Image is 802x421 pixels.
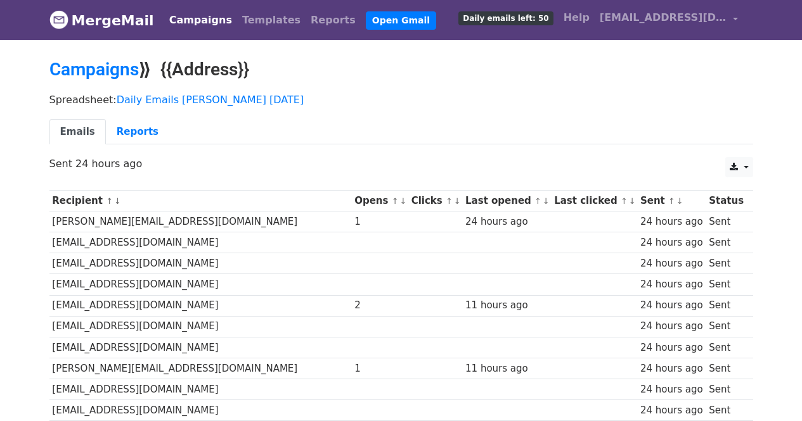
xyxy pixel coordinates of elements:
a: Daily Emails [PERSON_NAME] [DATE] [117,94,304,106]
td: Sent [706,379,746,399]
div: 24 hours ago [640,382,703,397]
a: ↑ [106,196,113,206]
p: Spreadsheet: [49,93,753,106]
h2: ⟫ {{Address}} [49,59,753,80]
td: Sent [706,253,746,274]
a: ↓ [676,196,683,206]
div: 24 hours ago [640,256,703,271]
div: 24 hours ago [465,215,548,229]
a: Reports [306,8,361,33]
th: Last opened [462,191,551,211]
a: Emails [49,119,106,145]
td: Sent [706,274,746,295]
td: Sent [706,400,746,421]
a: ↑ [446,196,453,206]
div: 11 hours ago [465,361,548,376]
a: Open Gmail [366,11,436,30]
a: Campaigns [164,8,237,33]
div: 24 hours ago [640,341,703,355]
th: Opens [351,191,408,211]
a: ↓ [114,196,121,206]
div: 24 hours ago [640,215,703,229]
td: Sent [706,295,746,316]
td: [PERSON_NAME][EMAIL_ADDRESS][DOMAIN_NAME] [49,211,352,232]
td: [EMAIL_ADDRESS][DOMAIN_NAME] [49,379,352,399]
div: 24 hours ago [640,277,703,292]
td: [EMAIL_ADDRESS][DOMAIN_NAME] [49,337,352,358]
div: 24 hours ago [640,236,703,250]
th: Last clicked [551,191,637,211]
td: Sent [706,211,746,232]
th: Clicks [408,191,462,211]
a: ↑ [392,196,399,206]
div: 2 [354,298,405,313]
img: MergeMail logo [49,10,68,29]
td: [EMAIL_ADDRESS][DOMAIN_NAME] [49,316,352,337]
a: [EMAIL_ADDRESS][DOMAIN_NAME] [595,5,743,35]
p: Sent 24 hours ago [49,157,753,170]
a: ↓ [399,196,406,206]
a: ↑ [668,196,675,206]
td: Sent [706,337,746,358]
div: 24 hours ago [640,319,703,334]
span: [EMAIL_ADDRESS][DOMAIN_NAME] [600,10,727,25]
a: ↓ [629,196,636,206]
td: [EMAIL_ADDRESS][DOMAIN_NAME] [49,253,352,274]
td: [EMAIL_ADDRESS][DOMAIN_NAME] [49,232,352,253]
a: ↑ [534,196,541,206]
div: 1 [354,215,405,229]
td: [EMAIL_ADDRESS][DOMAIN_NAME] [49,400,352,421]
a: Daily emails left: 50 [453,5,558,30]
div: 11 hours ago [465,298,548,313]
a: Reports [106,119,169,145]
td: [EMAIL_ADDRESS][DOMAIN_NAME] [49,295,352,316]
a: Campaigns [49,59,139,80]
td: Sent [706,232,746,253]
td: Sent [706,358,746,379]
a: Help [559,5,595,30]
td: [EMAIL_ADDRESS][DOMAIN_NAME] [49,274,352,295]
div: 24 hours ago [640,361,703,376]
div: 1 [354,361,405,376]
td: Sent [706,316,746,337]
a: ↓ [543,196,550,206]
td: [PERSON_NAME][EMAIL_ADDRESS][DOMAIN_NAME] [49,358,352,379]
th: Recipient [49,191,352,211]
div: 24 hours ago [640,403,703,418]
div: 24 hours ago [640,298,703,313]
a: MergeMail [49,7,154,34]
a: ↓ [454,196,461,206]
th: Sent [637,191,706,211]
span: Daily emails left: 50 [458,11,553,25]
a: ↑ [621,196,628,206]
th: Status [706,191,746,211]
a: Templates [237,8,306,33]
